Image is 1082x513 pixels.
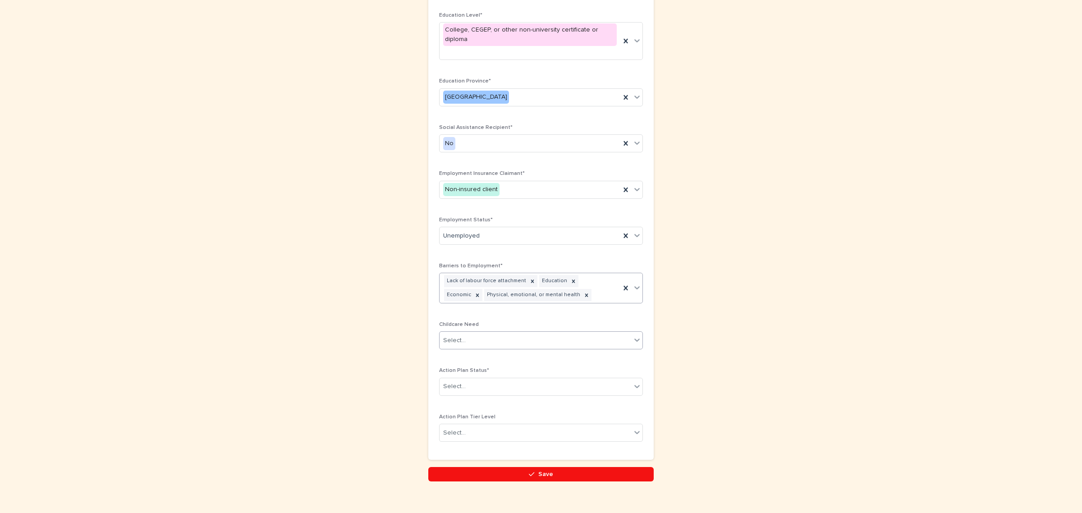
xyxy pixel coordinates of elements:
div: Economic [444,289,472,301]
span: Employment Status* [439,217,493,223]
span: Save [538,471,553,477]
div: Physical, emotional, or mental health [484,289,582,301]
div: Non-insured client [443,183,500,196]
span: Employment Insurance Claimant* [439,171,525,176]
span: Action Plan Tier Level [439,414,495,420]
button: Save [428,467,654,481]
span: Action Plan Status* [439,368,489,373]
div: [GEOGRAPHIC_DATA] [443,91,509,104]
span: Childcare Need [439,322,479,327]
div: College, CEGEP, or other non-university certificate or diploma [443,23,617,46]
span: Unemployed [443,231,480,241]
div: Select... [443,382,466,391]
div: Education [539,275,569,287]
span: Education Level* [439,13,482,18]
div: Select... [443,336,466,345]
span: Education Province* [439,78,491,84]
div: No [443,137,455,150]
div: Select... [443,428,466,438]
div: Lack of labour force attachment [444,275,527,287]
span: Social Assistance Recipient* [439,125,513,130]
span: Barriers to Employment* [439,263,503,269]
